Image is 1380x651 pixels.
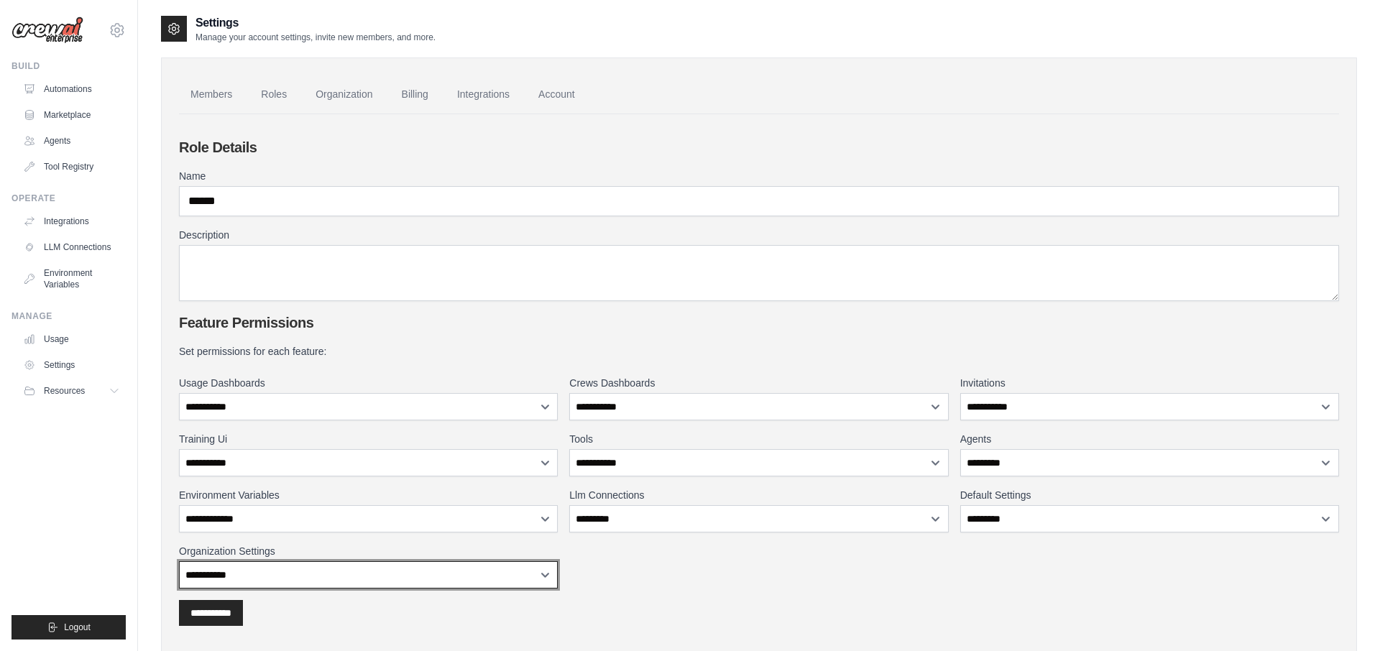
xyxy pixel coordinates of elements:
label: Name [179,169,1339,183]
label: Llm Connections [569,488,948,502]
legend: Set permissions for each feature: [179,344,1339,359]
a: Billing [390,75,440,114]
a: Settings [17,354,126,377]
label: Usage Dashboards [179,376,558,390]
a: Tool Registry [17,155,126,178]
a: Integrations [17,210,126,233]
a: Marketplace [17,103,126,126]
h2: Feature Permissions [179,313,1339,333]
label: Training Ui [179,432,558,446]
h2: Settings [195,14,436,32]
div: Build [11,60,126,72]
div: Operate [11,193,126,204]
label: Crews Dashboards [569,376,948,390]
label: Organization Settings [179,544,558,558]
a: Account [527,75,586,114]
label: Description [179,228,1339,242]
button: Resources [17,379,126,402]
label: Default Settings [960,488,1339,502]
a: Environment Variables [17,262,126,296]
a: LLM Connections [17,236,126,259]
span: Resources [44,385,85,397]
a: Automations [17,78,126,101]
span: Logout [64,622,91,633]
img: Logo [11,17,83,44]
p: Manage your account settings, invite new members, and more. [195,32,436,43]
label: Environment Variables [179,488,558,502]
a: Usage [17,328,126,351]
h2: Role Details [179,137,1339,157]
a: Organization [304,75,384,114]
label: Tools [569,432,948,446]
a: Members [179,75,244,114]
div: Manage [11,310,126,322]
label: Invitations [960,376,1339,390]
a: Integrations [446,75,521,114]
iframe: Chat Widget [1308,582,1380,651]
a: Roles [249,75,298,114]
a: Agents [17,129,126,152]
button: Logout [11,615,126,640]
label: Agents [960,432,1339,446]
